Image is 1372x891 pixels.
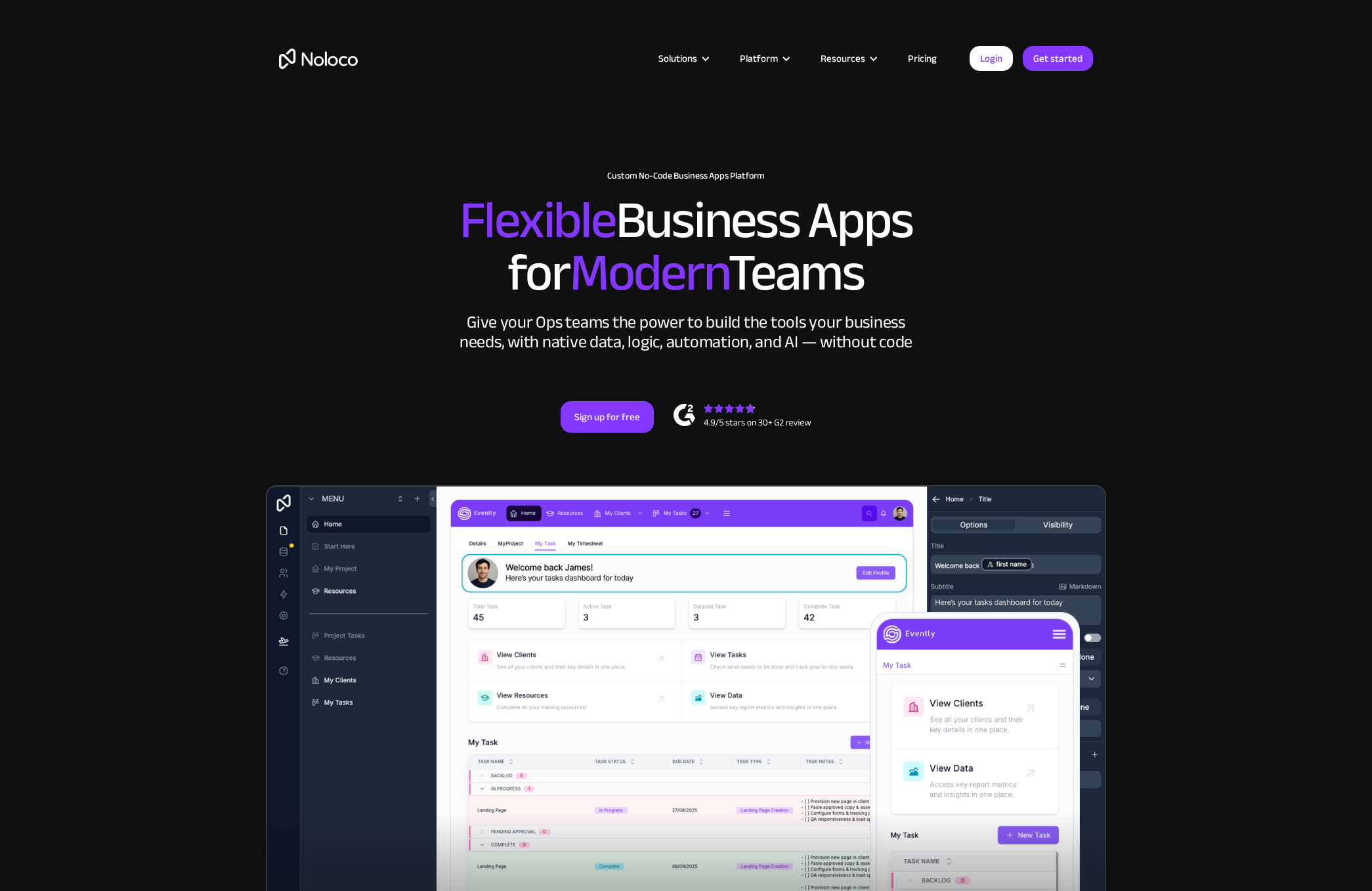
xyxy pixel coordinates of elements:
[1023,46,1093,71] a: Get started
[740,50,778,67] div: Platform
[821,50,865,67] div: Resources
[570,224,728,322] span: Modern
[723,50,804,67] div: Platform
[279,49,358,69] a: home
[460,171,616,269] span: Flexible
[891,50,953,67] a: Pricing
[970,46,1013,71] a: Login
[642,50,723,67] div: Solutions
[456,313,916,352] div: Give your Ops teams the power to build the tools your business needs, with native data, logic, au...
[804,50,891,67] div: Resources
[561,401,654,433] a: Sign up for free
[658,50,697,67] div: Solutions
[279,171,1093,181] h1: Custom No-Code Business Apps Platform
[279,194,1093,299] h2: Business Apps for Teams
